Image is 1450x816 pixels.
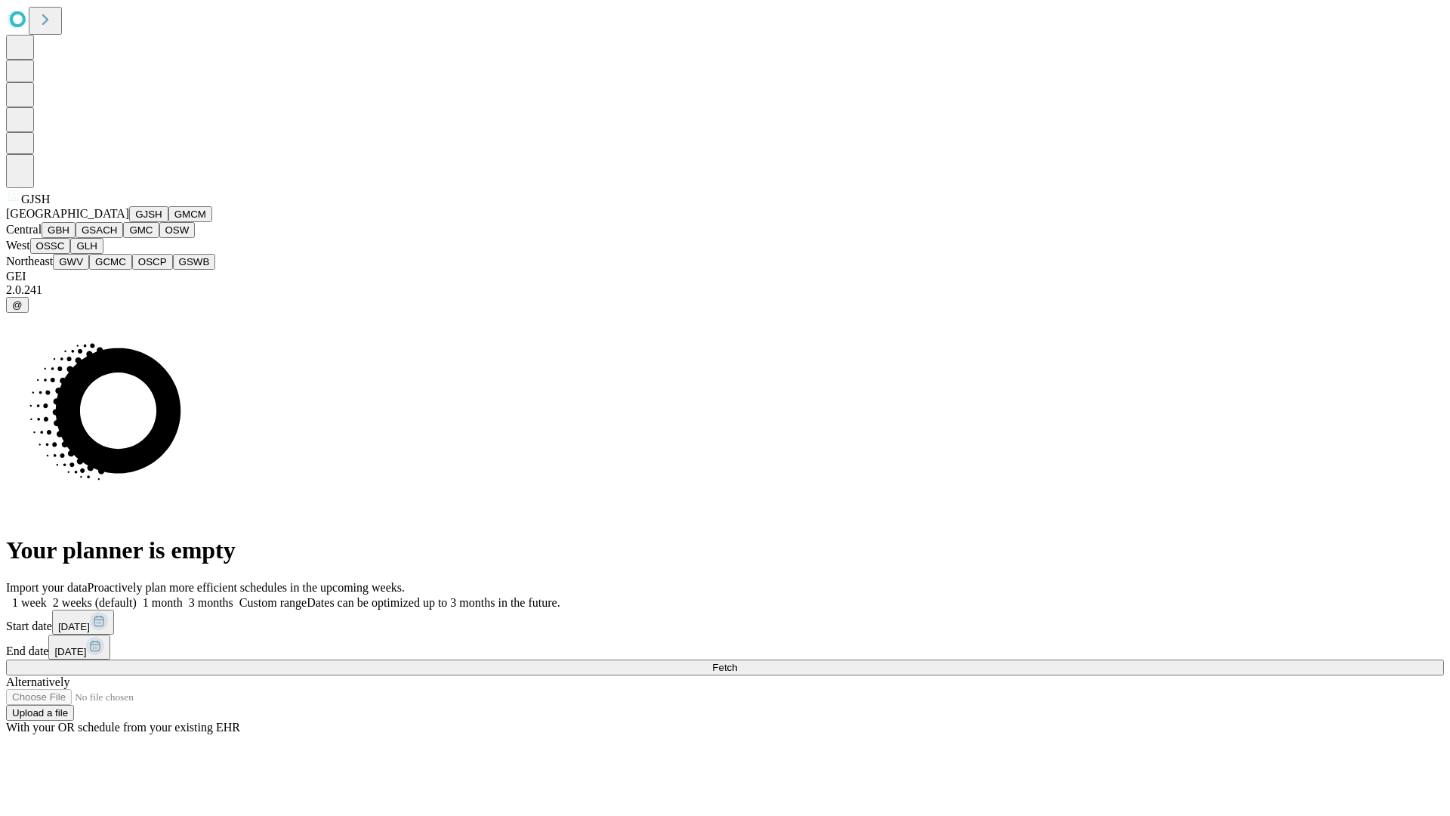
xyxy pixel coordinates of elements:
[6,610,1444,635] div: Start date
[30,238,71,254] button: OSSC
[6,297,29,313] button: @
[132,254,173,270] button: OSCP
[52,610,114,635] button: [DATE]
[6,270,1444,283] div: GEI
[143,596,183,609] span: 1 month
[6,705,74,721] button: Upload a file
[307,596,560,609] span: Dates can be optimized up to 3 months in the future.
[6,660,1444,675] button: Fetch
[173,254,216,270] button: GSWB
[123,222,159,238] button: GMC
[76,222,123,238] button: GSACH
[21,193,50,206] span: GJSH
[6,675,69,688] span: Alternatively
[6,255,53,267] span: Northeast
[12,596,47,609] span: 1 week
[712,662,737,673] span: Fetch
[42,222,76,238] button: GBH
[88,581,405,594] span: Proactively plan more efficient schedules in the upcoming weeks.
[58,621,90,632] span: [DATE]
[12,299,23,311] span: @
[53,254,89,270] button: GWV
[70,238,103,254] button: GLH
[6,721,240,734] span: With your OR schedule from your existing EHR
[6,223,42,236] span: Central
[89,254,132,270] button: GCMC
[48,635,110,660] button: [DATE]
[6,536,1444,564] h1: Your planner is empty
[189,596,233,609] span: 3 months
[6,283,1444,297] div: 2.0.241
[159,222,196,238] button: OSW
[239,596,307,609] span: Custom range
[6,239,30,252] span: West
[54,646,86,657] span: [DATE]
[6,581,88,594] span: Import your data
[129,206,168,222] button: GJSH
[53,596,137,609] span: 2 weeks (default)
[168,206,212,222] button: GMCM
[6,207,129,220] span: [GEOGRAPHIC_DATA]
[6,635,1444,660] div: End date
